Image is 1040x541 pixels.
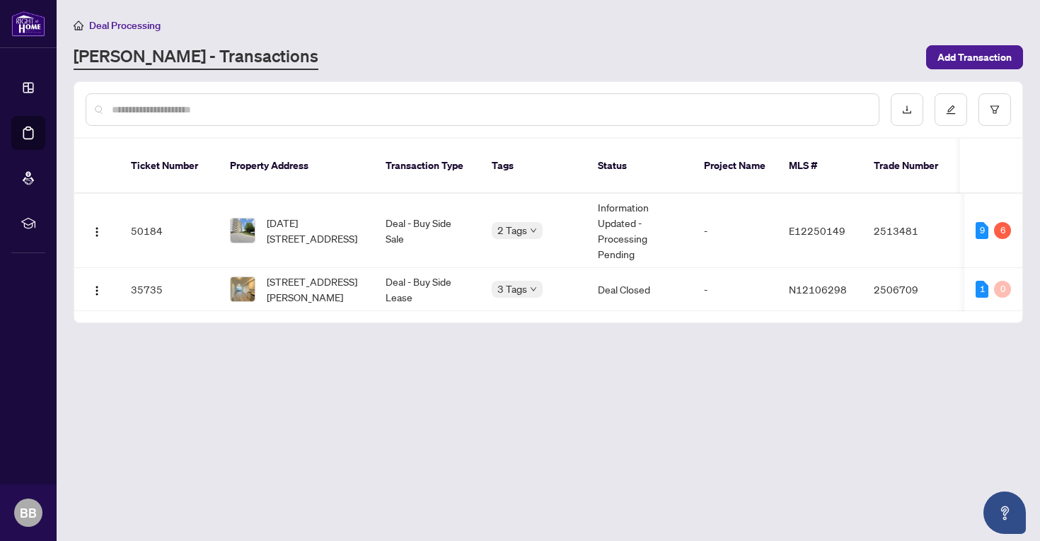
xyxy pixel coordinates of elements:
td: 2506709 [862,268,961,311]
td: Deal - Buy Side Sale [374,194,480,268]
button: Add Transaction [926,45,1023,69]
th: Trade Number [862,139,961,194]
span: filter [990,105,1000,115]
span: Deal Processing [89,19,161,32]
img: Logo [91,285,103,296]
th: Property Address [219,139,374,194]
span: down [530,227,537,234]
a: [PERSON_NAME] - Transactions [74,45,318,70]
span: down [530,286,537,293]
div: 0 [994,281,1011,298]
th: Status [587,139,693,194]
img: Logo [91,226,103,238]
span: [DATE][STREET_ADDRESS] [267,215,363,246]
td: Deal Closed [587,268,693,311]
td: - [693,194,778,268]
span: [STREET_ADDRESS][PERSON_NAME] [267,274,363,305]
td: Deal - Buy Side Lease [374,268,480,311]
button: edit [935,93,967,126]
span: N12106298 [789,283,847,296]
th: Project Name [693,139,778,194]
span: download [902,105,912,115]
div: 9 [976,222,988,239]
div: 1 [976,281,988,298]
button: filter [978,93,1011,126]
button: Logo [86,219,108,242]
button: Logo [86,278,108,301]
span: BB [20,503,37,523]
span: Add Transaction [937,46,1012,69]
th: MLS # [778,139,862,194]
img: thumbnail-img [231,219,255,243]
button: Open asap [983,491,1026,534]
th: Tags [480,139,587,194]
th: Ticket Number [120,139,219,194]
td: 2513481 [862,194,961,268]
span: 2 Tags [497,222,527,238]
img: thumbnail-img [231,277,255,301]
td: 35735 [120,268,219,311]
div: 6 [994,222,1011,239]
span: home [74,21,83,30]
td: 50184 [120,194,219,268]
img: logo [11,11,45,37]
button: download [891,93,923,126]
th: Transaction Type [374,139,480,194]
span: edit [946,105,956,115]
td: - [693,268,778,311]
td: Information Updated - Processing Pending [587,194,693,268]
span: E12250149 [789,224,845,237]
span: 3 Tags [497,281,527,297]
